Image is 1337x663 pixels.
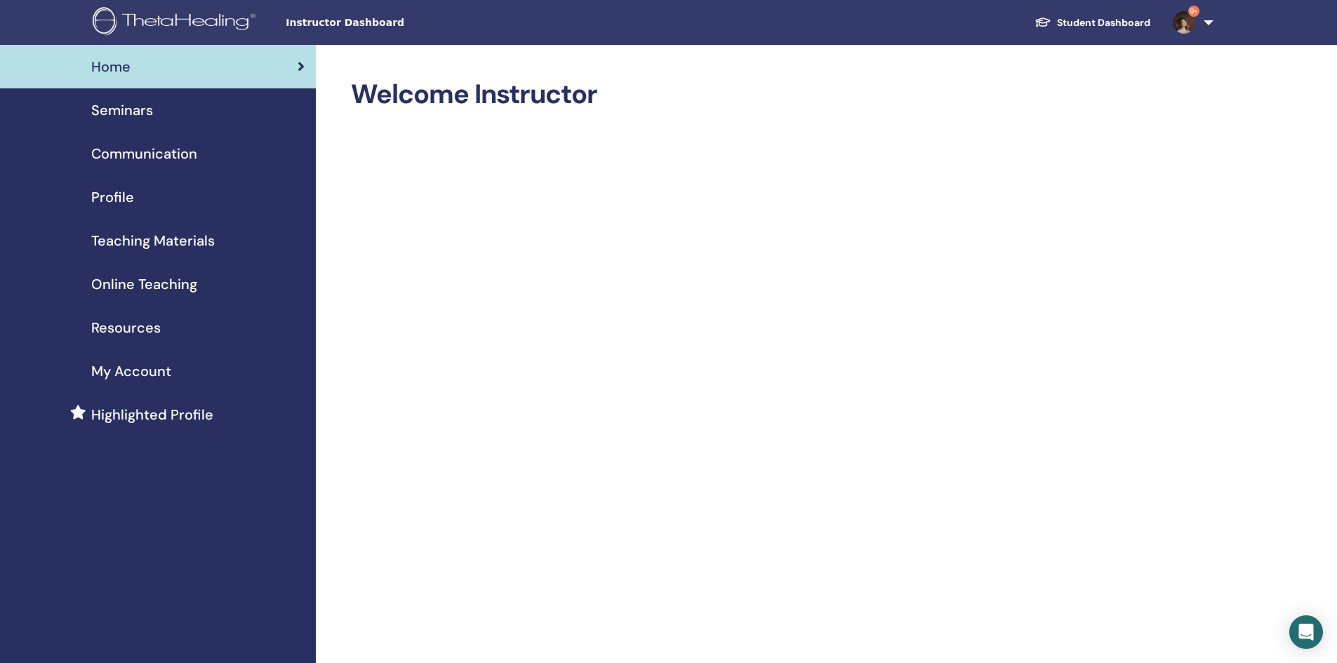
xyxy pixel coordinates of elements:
[91,187,134,208] span: Profile
[286,15,496,30] span: Instructor Dashboard
[1173,11,1195,34] img: default.jpg
[91,404,213,425] span: Highlighted Profile
[91,274,197,295] span: Online Teaching
[91,317,161,338] span: Resources
[91,230,215,251] span: Teaching Materials
[1188,6,1199,17] span: 9+
[91,100,153,121] span: Seminars
[91,56,131,77] span: Home
[351,79,1192,111] h2: Welcome Instructor
[1289,615,1323,649] div: Open Intercom Messenger
[93,7,260,39] img: logo.png
[1035,16,1051,28] img: graduation-cap-white.svg
[1023,10,1162,36] a: Student Dashboard
[91,361,171,382] span: My Account
[91,143,197,164] span: Communication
